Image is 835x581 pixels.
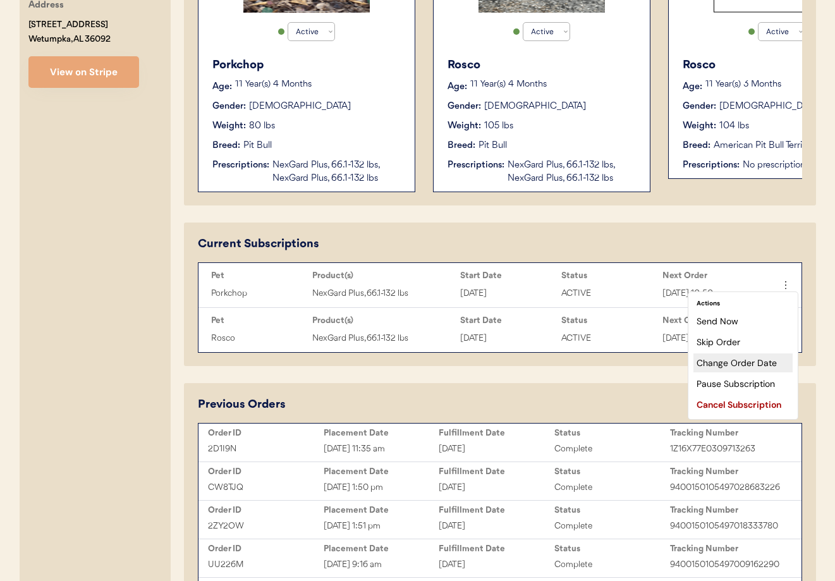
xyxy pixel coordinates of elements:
[484,119,513,133] div: 105 lbs
[272,159,402,185] div: NexGard Plus, 66.1-132 lbs, NexGard Plus, 66.1-132 lbs
[670,544,786,554] div: Tracking Number
[561,315,656,326] div: Status
[439,519,554,534] div: [DATE]
[211,315,306,326] div: Pet
[554,480,670,495] div: Complete
[554,505,670,515] div: Status
[554,467,670,477] div: Status
[683,100,716,113] div: Gender:
[312,331,454,346] div: NexGard Plus, 66.1-132 lbs
[683,119,716,133] div: Weight:
[211,271,306,281] div: Pet
[561,286,656,301] div: ACTIVE
[693,297,793,310] div: Actions
[208,519,324,534] div: 2ZY2OW
[693,395,793,414] div: Cancel Subscription
[211,331,306,346] div: Rosco
[208,467,324,477] div: Order ID
[448,57,637,74] div: Rosco
[439,428,554,438] div: Fulfillment Date
[460,286,555,301] div: [DATE]
[683,159,740,172] div: Prescriptions:
[714,139,810,152] div: American Pit Bull Terrier
[212,159,269,172] div: Prescriptions:
[208,558,324,572] div: UU226M
[670,480,786,495] div: 9400150105497028683226
[683,139,710,152] div: Breed:
[324,442,439,456] div: [DATE] 11:35 am
[670,442,786,456] div: 1Z16X77E0309713263
[693,312,793,331] div: Send Now
[478,139,507,152] div: Pit Bull
[448,139,475,152] div: Breed:
[243,139,272,152] div: Pit Bull
[312,271,454,281] div: Product(s)
[719,119,749,133] div: 104 lbs
[198,236,319,253] div: Current Subscriptions
[460,315,555,326] div: Start Date
[198,396,286,413] div: Previous Orders
[439,558,554,572] div: [DATE]
[439,480,554,495] div: [DATE]
[670,428,786,438] div: Tracking Number
[439,544,554,554] div: Fulfillment Date
[439,442,554,456] div: [DATE]
[554,442,670,456] div: Complete
[212,100,246,113] div: Gender:
[554,519,670,534] div: Complete
[212,119,246,133] div: Weight:
[448,80,467,94] div: Age:
[554,428,670,438] div: Status
[324,505,439,515] div: Placement Date
[249,119,275,133] div: 80 lbs
[324,519,439,534] div: [DATE] 1:51 pm
[324,467,439,477] div: Placement Date
[662,271,757,281] div: Next Order
[670,505,786,515] div: Tracking Number
[561,331,656,346] div: ACTIVE
[554,544,670,554] div: Status
[324,480,439,495] div: [DATE] 1:50 pm
[719,100,821,113] div: [DEMOGRAPHIC_DATA]
[439,505,554,515] div: Fulfillment Date
[439,467,554,477] div: Fulfillment Date
[208,544,324,554] div: Order ID
[670,519,786,534] div: 9400150105497018333780
[561,271,656,281] div: Status
[670,467,786,477] div: Tracking Number
[662,331,757,346] div: [DATE] 12:49 pm
[448,119,481,133] div: Weight:
[662,315,757,326] div: Next Order
[208,480,324,495] div: CW8TJQ
[484,100,586,113] div: [DEMOGRAPHIC_DATA]
[212,80,232,94] div: Age:
[670,558,786,572] div: 9400150105497009162290
[28,18,111,47] div: [STREET_ADDRESS] Wetumpka, AL 36092
[249,100,351,113] div: [DEMOGRAPHIC_DATA]
[554,558,670,572] div: Complete
[208,505,324,515] div: Order ID
[693,333,793,352] div: Skip Order
[508,159,637,185] div: NexGard Plus, 66.1-132 lbs, NexGard Plus, 66.1-132 lbs
[212,139,240,152] div: Breed:
[212,57,402,74] div: Porkchop
[208,428,324,438] div: Order ID
[235,80,402,89] p: 11 Year(s) 4 Months
[312,286,454,301] div: NexGard Plus, 66.1-132 lbs
[324,428,439,438] div: Placement Date
[470,80,637,89] p: 11 Year(s) 4 Months
[324,558,439,572] div: [DATE] 9:16 am
[28,56,139,88] button: View on Stripe
[324,544,439,554] div: Placement Date
[448,159,504,172] div: Prescriptions:
[683,80,702,94] div: Age:
[693,353,793,372] div: Change Order Date
[312,315,454,326] div: Product(s)
[460,271,555,281] div: Start Date
[448,100,481,113] div: Gender:
[693,374,793,393] div: Pause Subscription
[662,286,757,301] div: [DATE] 10:50 am
[208,442,324,456] div: 2D1I9N
[211,286,306,301] div: Porkchop
[460,331,555,346] div: [DATE]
